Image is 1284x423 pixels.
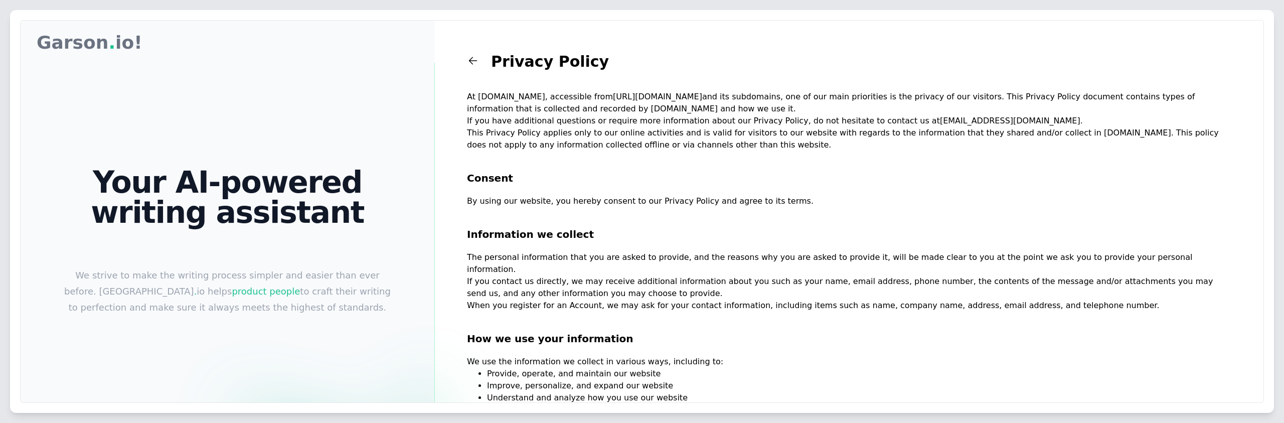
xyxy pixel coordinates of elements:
[59,267,396,316] p: We strive to make the writing process simpler and easier than ever before. [GEOGRAPHIC_DATA] io h...
[59,167,396,227] h1: Your AI-powered writing assistant
[194,286,197,297] span: .
[467,251,1231,275] p: The personal information that you are asked to provide, and the reasons why you are asked to prov...
[467,312,1231,356] h2: How we use your information
[467,127,1231,151] p: This Privacy Policy applies only to our online activities and is valid for visitors to our websit...
[467,300,1231,312] p: When you register for an Account, we may ask for your contact information, including items such a...
[34,30,145,66] a: Garson.io!
[467,275,1231,300] p: If you contact us directly, we may receive additional information about you such as your name, em...
[232,286,300,297] span: product people
[108,32,115,53] span: .
[613,92,702,101] a: [URL][DOMAIN_NAME]
[940,116,1080,125] a: [EMAIL_ADDRESS][DOMAIN_NAME]
[487,392,1231,404] li: Understand and analyze how you use our website
[467,151,1231,195] h2: Consent
[487,380,1231,392] li: Improve, personalize, and expand our website
[491,53,609,91] h1: Privacy Policy
[37,33,419,63] nav: Global
[467,115,1231,127] p: If you have additional questions or require more information about our Privacy Policy, do not hes...
[467,195,1231,207] p: By using our website, you hereby consent to our Privacy Policy and agree to its terms.
[467,207,1231,251] h2: Information we collect
[467,356,1231,368] p: We use the information we collect in various ways, including to:
[37,33,142,63] p: Garson io!
[487,368,1231,380] li: Provide, operate, and maintain our website
[467,91,1231,115] p: At [DOMAIN_NAME], accessible from and its subdomains, one of our main priorities is the privacy o...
